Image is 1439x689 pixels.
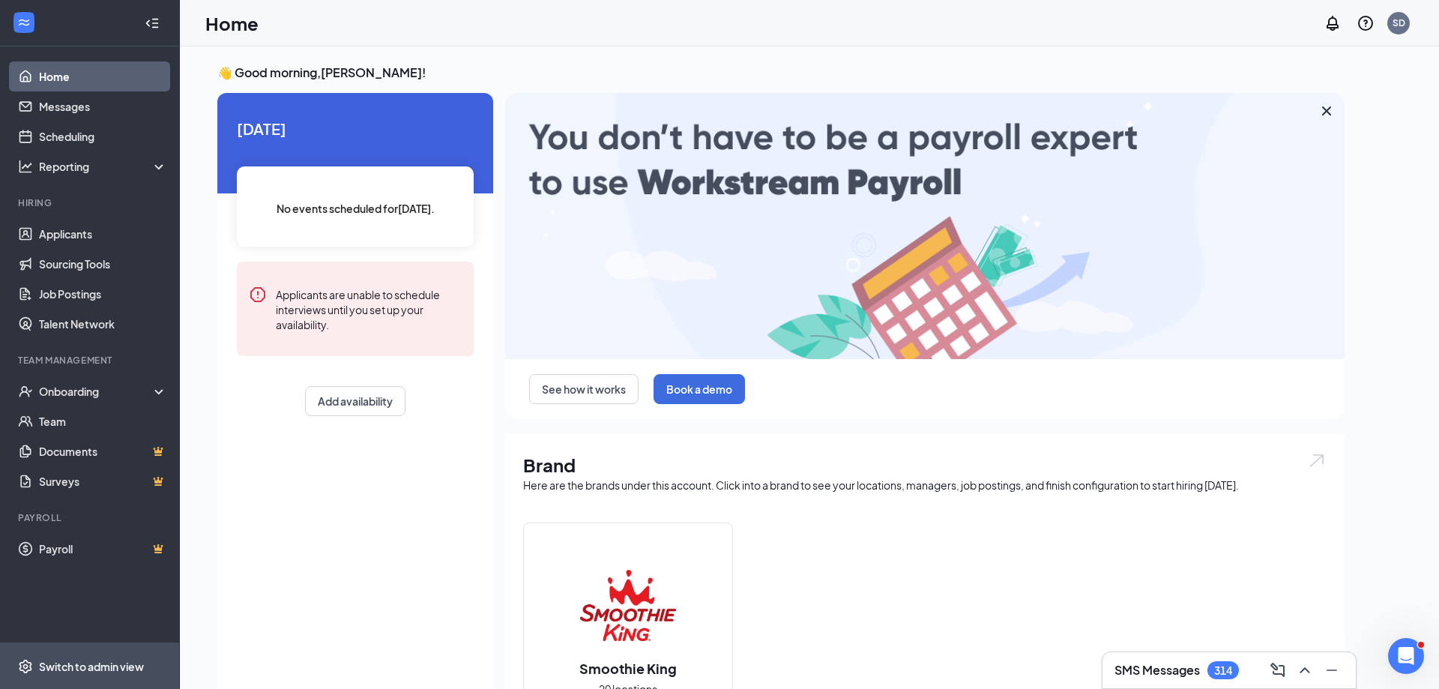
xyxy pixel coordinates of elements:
[1388,638,1424,674] iframe: Intercom live chat
[277,200,435,217] span: No events scheduled for [DATE] .
[39,121,167,151] a: Scheduling
[205,10,259,36] h1: Home
[145,16,160,31] svg: Collapse
[505,93,1345,359] img: payroll-large.gif
[1214,664,1232,677] div: 314
[1296,661,1314,679] svg: ChevronUp
[1393,16,1405,29] div: SD
[580,557,676,653] img: Smoothie King
[305,386,405,416] button: Add availability
[39,406,167,436] a: Team
[1320,658,1344,682] button: Minimize
[18,659,33,674] svg: Settings
[18,511,164,524] div: Payroll
[39,309,167,339] a: Talent Network
[1324,14,1342,32] svg: Notifications
[39,384,154,399] div: Onboarding
[1323,661,1341,679] svg: Minimize
[276,286,462,332] div: Applicants are unable to schedule interviews until you set up your availability.
[16,15,31,30] svg: WorkstreamLogo
[39,91,167,121] a: Messages
[564,659,692,678] h2: Smoothie King
[1114,662,1200,679] h3: SMS Messages
[18,384,33,399] svg: UserCheck
[529,374,639,404] button: See how it works
[39,279,167,309] a: Job Postings
[1357,14,1375,32] svg: QuestionInfo
[39,249,167,279] a: Sourcing Tools
[1269,661,1287,679] svg: ComposeMessage
[39,659,144,674] div: Switch to admin view
[237,117,474,140] span: [DATE]
[1318,102,1336,120] svg: Cross
[39,159,168,174] div: Reporting
[523,452,1327,478] h1: Brand
[249,286,267,304] svg: Error
[654,374,745,404] button: Book a demo
[217,64,1345,81] h3: 👋 Good morning, [PERSON_NAME] !
[18,354,164,367] div: Team Management
[1266,658,1290,682] button: ComposeMessage
[1307,452,1327,469] img: open.6027fd2a22e1237b5b06.svg
[39,436,167,466] a: DocumentsCrown
[18,196,164,209] div: Hiring
[523,478,1327,493] div: Here are the brands under this account. Click into a brand to see your locations, managers, job p...
[18,159,33,174] svg: Analysis
[39,534,167,564] a: PayrollCrown
[1293,658,1317,682] button: ChevronUp
[39,466,167,496] a: SurveysCrown
[39,61,167,91] a: Home
[39,219,167,249] a: Applicants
